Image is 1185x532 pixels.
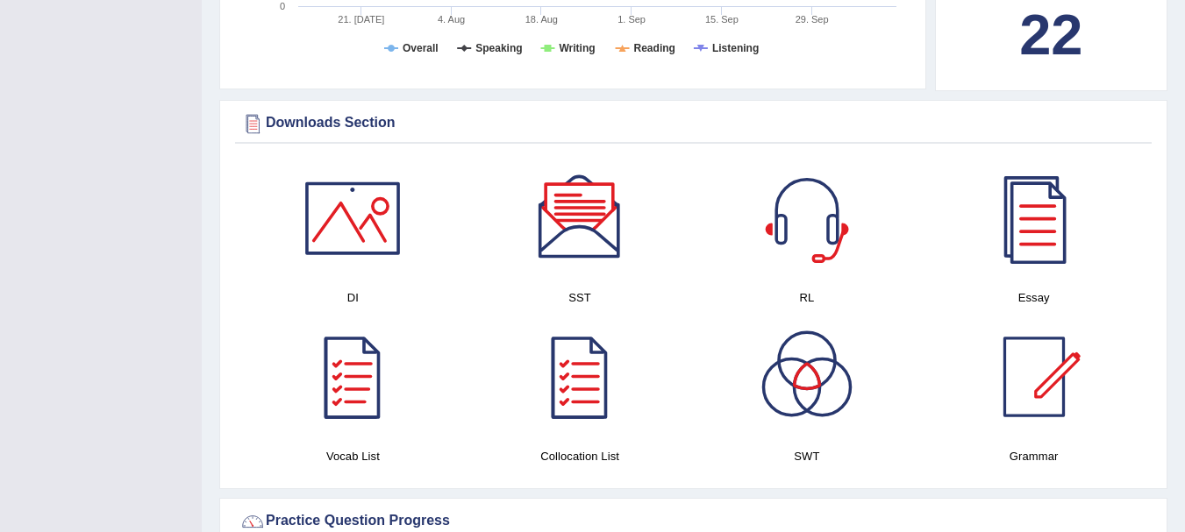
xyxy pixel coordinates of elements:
tspan: Speaking [475,42,522,54]
h4: DI [248,288,458,307]
h4: Vocab List [248,447,458,465]
tspan: Overall [403,42,439,54]
tspan: 1. Sep [617,14,646,25]
tspan: 4. Aug [438,14,465,25]
h4: SST [475,288,685,307]
div: Downloads Section [239,110,1147,137]
h4: Collocation List [475,447,685,465]
h4: Essay [929,288,1139,307]
text: 0 [280,1,285,11]
tspan: 29. Sep [796,14,829,25]
tspan: Writing [559,42,595,54]
h4: RL [703,288,912,307]
h4: SWT [703,447,912,465]
h4: Grammar [929,447,1139,465]
tspan: Listening [712,42,759,54]
b: 22 [1019,3,1082,67]
tspan: 21. [DATE] [338,14,384,25]
tspan: 18. Aug [525,14,558,25]
tspan: Reading [634,42,675,54]
tspan: 15. Sep [705,14,739,25]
